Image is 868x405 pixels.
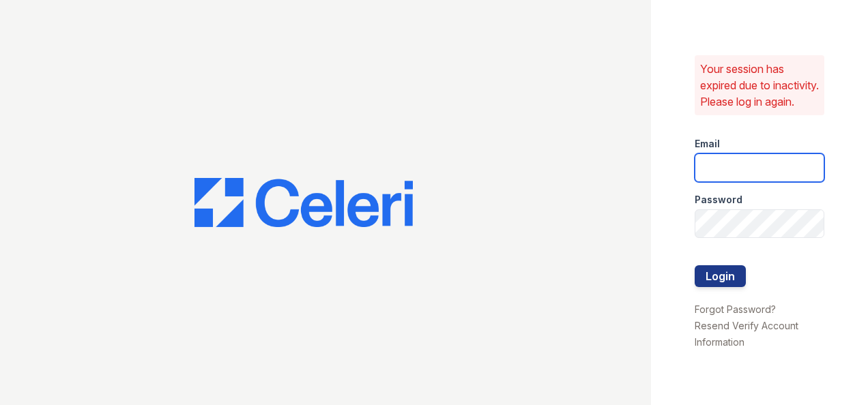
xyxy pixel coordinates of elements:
a: Resend Verify Account Information [695,320,798,348]
label: Password [695,193,742,207]
img: CE_Logo_Blue-a8612792a0a2168367f1c8372b55b34899dd931a85d93a1a3d3e32e68fde9ad4.png [194,178,413,227]
label: Email [695,137,720,151]
p: Your session has expired due to inactivity. Please log in again. [700,61,819,110]
a: Forgot Password? [695,303,776,315]
button: Login [695,265,746,287]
